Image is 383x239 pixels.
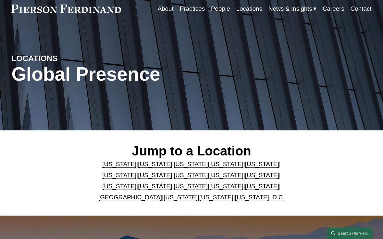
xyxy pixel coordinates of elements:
h2: Jump to a Location [86,143,296,159]
a: [US_STATE] [209,183,243,190]
a: [US_STATE] [102,183,136,190]
a: [US_STATE] [245,172,279,179]
a: [US_STATE], D.C. [235,194,285,201]
a: [US_STATE] [102,172,136,179]
a: [US_STATE] [174,172,208,179]
a: [US_STATE] [138,172,172,179]
a: [US_STATE] [199,194,233,201]
a: Practices [180,3,205,15]
a: [US_STATE] [209,161,243,167]
a: Locations [236,3,263,15]
a: [US_STATE] [102,161,136,167]
a: folder dropdown [268,3,316,15]
a: [US_STATE] [245,161,279,167]
a: [GEOGRAPHIC_DATA] [98,194,162,201]
a: Careers [323,3,344,15]
a: [US_STATE] [174,183,208,190]
a: Contact [351,3,372,15]
a: [US_STATE] [164,194,198,201]
a: Search this site [327,228,373,239]
a: [US_STATE] [209,172,243,179]
a: People [211,3,230,15]
h4: LOCATIONS [11,53,101,63]
a: [US_STATE] [245,183,279,190]
a: About [158,3,174,15]
a: [US_STATE] [138,183,172,190]
h1: Global Presence [11,63,251,85]
span: News & Insights [268,3,312,14]
a: [US_STATE] [174,161,208,167]
p: | | | | | | | | | | | | | | | | | | [86,159,296,203]
a: [US_STATE] [138,161,172,167]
